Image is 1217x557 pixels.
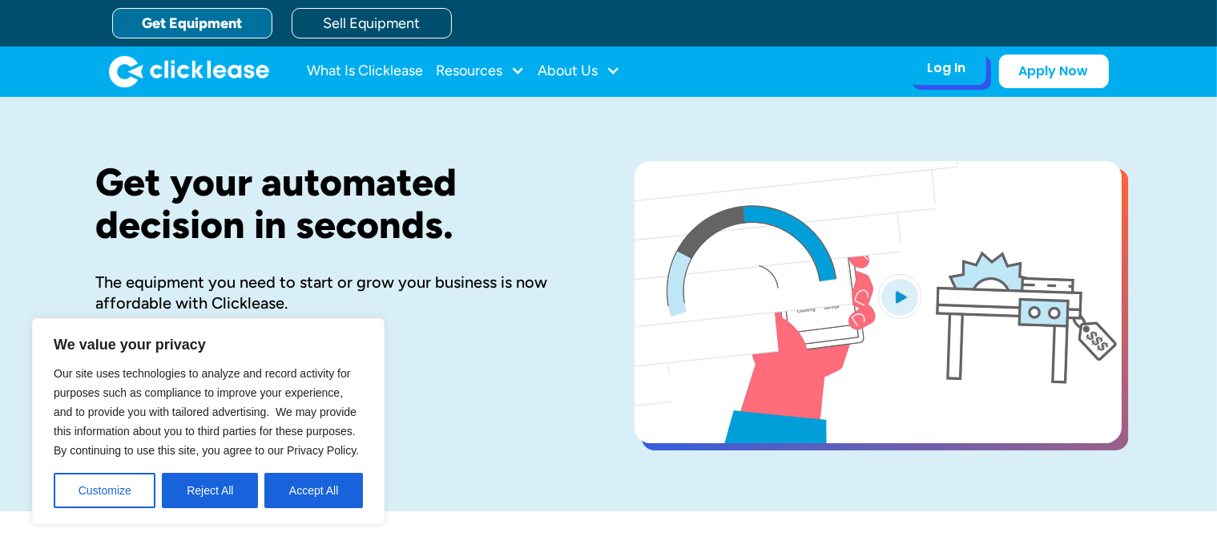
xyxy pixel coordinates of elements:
img: Blue play button logo on a light blue circular background [878,274,921,319]
a: home [109,55,269,87]
a: open lightbox [635,161,1122,443]
p: We value your privacy [54,335,363,354]
a: Get Equipment [112,8,272,38]
div: The equipment you need to start or grow your business is now affordable with Clicklease. [96,272,583,313]
div: Resources [437,55,526,87]
img: Clicklease logo [109,55,269,87]
a: What Is Clicklease [308,55,424,87]
div: Log In [928,60,966,76]
span: Our site uses technologies to analyze and record activity for purposes such as compliance to impr... [54,367,359,457]
a: Apply Now [999,54,1109,88]
button: Reject All [162,473,258,508]
h1: Get your automated decision in seconds. [96,161,583,246]
button: Customize [54,473,155,508]
div: About Us [538,55,621,87]
div: We value your privacy [32,318,385,525]
a: Sell Equipment [292,8,452,38]
button: Accept All [264,473,363,508]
